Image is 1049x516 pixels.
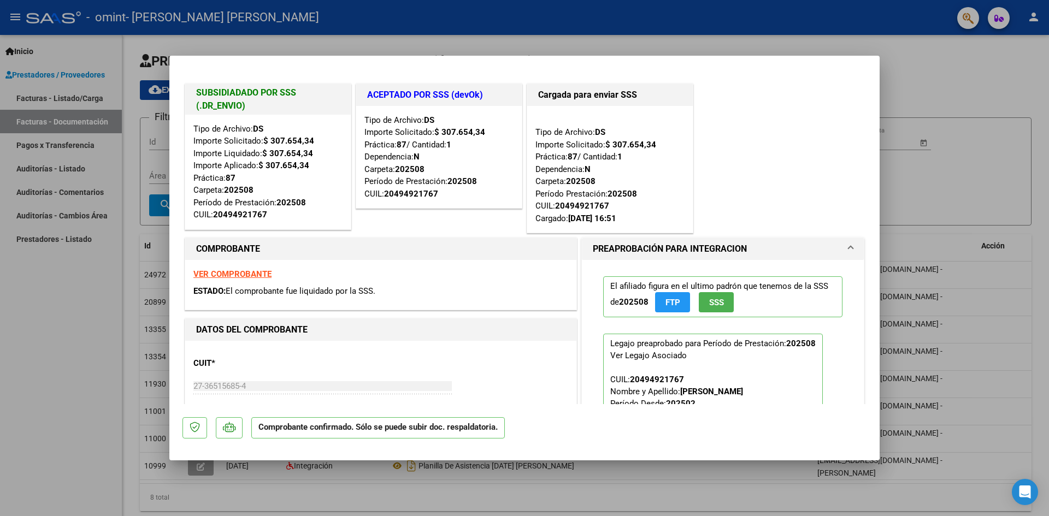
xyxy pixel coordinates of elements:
[603,276,842,317] p: El afiliado figura en el ultimo padrón que tenemos de la SSS de
[568,152,577,162] strong: 87
[582,260,864,476] div: PREAPROBACIÓN PARA INTEGRACION
[447,176,477,186] strong: 202508
[384,188,438,200] div: 20494921767
[434,127,485,137] strong: $ 307.654,34
[603,334,823,450] p: Legajo preaprobado para Período de Prestación:
[585,164,591,174] strong: N
[196,86,340,112] h1: SUBSIDIADADO POR SSS (.DR_ENVIO)
[395,164,425,174] strong: 202508
[595,127,605,137] strong: DS
[414,152,420,162] strong: N
[610,349,687,361] div: Ver Legajo Asociado
[538,88,682,102] h1: Cargada para enviar SSS
[193,269,272,279] a: VER COMPROBANTE
[568,213,616,223] strong: [DATE] 16:51
[193,286,226,296] span: ESTADO:
[617,152,622,162] strong: 1
[424,115,434,125] strong: DS
[608,189,637,199] strong: 202508
[263,136,314,146] strong: $ 307.654,34
[665,298,680,307] span: FTP
[605,140,656,150] strong: $ 307.654,34
[446,140,451,150] strong: 1
[397,140,406,150] strong: 87
[666,399,696,408] strong: 202502
[655,292,690,312] button: FTP
[196,244,260,254] strong: COMPROBANTE
[276,198,306,207] strong: 202508
[226,173,235,183] strong: 87
[619,297,649,307] strong: 202508
[367,88,511,102] h1: ACEPTADO POR SSS (devOk)
[213,209,267,221] div: 20494921767
[364,114,514,200] div: Tipo de Archivo: Importe Solicitado: Práctica: / Cantidad: Dependencia: Carpeta: Período de Prest...
[566,176,596,186] strong: 202508
[258,161,309,170] strong: $ 307.654,34
[535,114,685,225] div: Tipo de Archivo: Importe Solicitado: Práctica: / Cantidad: Dependencia: Carpeta: Período Prestaci...
[630,373,684,385] div: 20494921767
[709,298,724,307] span: SSS
[699,292,734,312] button: SSS
[262,149,313,158] strong: $ 307.654,34
[251,417,505,438] p: Comprobante confirmado. Sólo se puede subir doc. respaldatoria.
[224,185,254,195] strong: 202508
[193,357,306,370] p: CUIT
[193,123,343,221] div: Tipo de Archivo: Importe Solicitado: Importe Liquidado: Importe Aplicado: Práctica: Carpeta: Perí...
[196,324,308,335] strong: DATOS DEL COMPROBANTE
[610,375,743,444] span: CUIL: Nombre y Apellido: Período Desde: Período Hasta: Admite Dependencia:
[1012,479,1038,505] div: Open Intercom Messenger
[226,286,375,296] span: El comprobante fue liquidado por la SSS.
[593,242,747,256] h1: PREAPROBACIÓN PARA INTEGRACION
[680,387,743,396] strong: [PERSON_NAME]
[555,200,609,212] div: 20494921767
[786,339,816,348] strong: 202508
[582,238,864,260] mat-expansion-panel-header: PREAPROBACIÓN PARA INTEGRACION
[253,124,263,134] strong: DS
